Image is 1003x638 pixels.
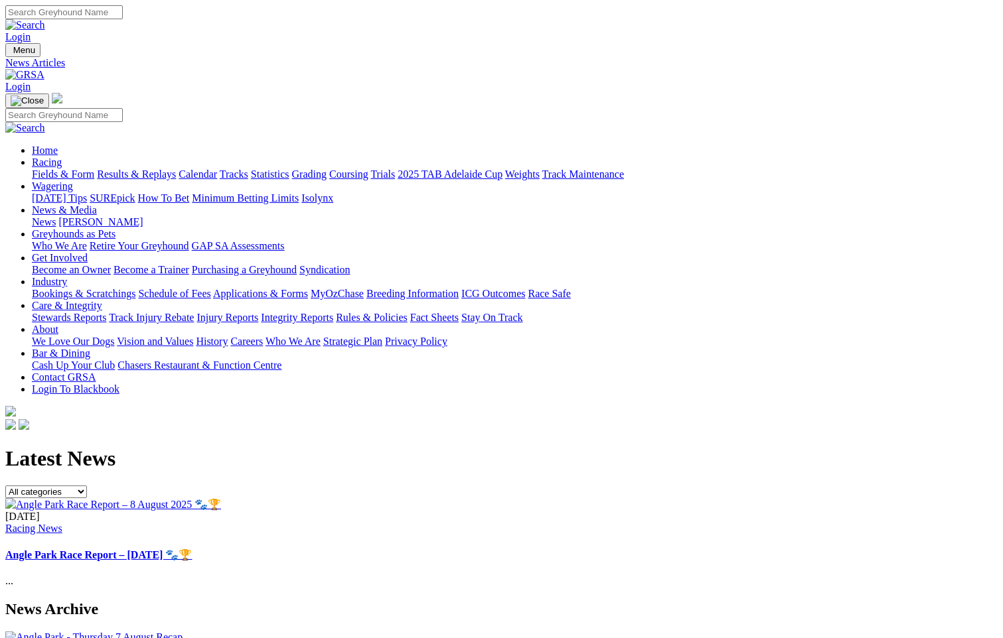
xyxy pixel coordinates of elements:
a: Stay On Track [461,312,522,323]
a: Fact Sheets [410,312,459,323]
img: Close [11,96,44,106]
a: Statistics [251,168,289,180]
a: Vision and Values [117,336,193,347]
a: Grading [292,168,327,180]
a: Industry [32,276,67,287]
div: Get Involved [32,264,998,276]
a: Become an Owner [32,264,111,275]
div: Care & Integrity [32,312,998,324]
a: Isolynx [301,192,333,204]
a: Strategic Plan [323,336,382,347]
a: Home [32,145,58,156]
a: Become a Trainer [114,264,189,275]
a: Angle Park Race Report – [DATE] 🐾🏆 [5,549,192,560]
img: twitter.svg [19,419,29,430]
a: MyOzChase [311,288,364,299]
div: Wagering [32,192,998,204]
a: GAP SA Assessments [192,240,285,251]
a: Rules & Policies [336,312,408,323]
a: History [196,336,228,347]
a: Bar & Dining [32,348,90,359]
input: Search [5,5,123,19]
a: Track Injury Rebate [109,312,194,323]
a: Results & Replays [97,168,176,180]
div: About [32,336,998,348]
a: Purchasing a Greyhound [192,264,297,275]
a: SUREpick [90,192,135,204]
a: Who We Are [32,240,87,251]
a: Wagering [32,180,73,192]
a: Login [5,81,31,92]
img: GRSA [5,69,44,81]
a: Privacy Policy [385,336,447,347]
a: ICG Outcomes [461,288,525,299]
a: Race Safe [528,288,570,299]
div: ... [5,511,998,588]
a: Careers [230,336,263,347]
a: Who We Are [266,336,321,347]
a: Greyhounds as Pets [32,228,116,239]
a: How To Bet [138,192,190,204]
a: Breeding Information [366,288,459,299]
h2: News Archive [5,600,998,618]
button: Toggle navigation [5,94,49,108]
a: Calendar [179,168,217,180]
a: Retire Your Greyhound [90,240,189,251]
div: News & Media [32,216,998,228]
div: Bar & Dining [32,359,998,371]
a: News Articles [5,57,998,69]
a: Get Involved [32,252,88,263]
a: 2025 TAB Adelaide Cup [398,168,502,180]
a: News & Media [32,204,97,216]
a: Contact GRSA [32,371,96,383]
a: Applications & Forms [213,288,308,299]
img: Search [5,19,45,31]
a: Trials [370,168,395,180]
div: Racing [32,168,998,180]
span: Menu [13,45,35,55]
div: Greyhounds as Pets [32,240,998,252]
a: [DATE] Tips [32,192,87,204]
a: Cash Up Your Club [32,359,115,371]
a: Fields & Form [32,168,94,180]
input: Search [5,108,123,122]
a: About [32,324,58,335]
img: Angle Park Race Report – 8 August 2025 🐾🏆 [5,498,221,511]
span: [DATE] [5,511,40,522]
div: Industry [32,288,998,300]
a: We Love Our Dogs [32,336,114,347]
a: Bookings & Scratchings [32,288,135,299]
a: Login [5,31,31,42]
a: Tracks [220,168,248,180]
a: Integrity Reports [261,312,333,323]
a: Login To Blackbook [32,383,119,395]
a: Chasers Restaurant & Function Centre [117,359,281,371]
img: Search [5,122,45,134]
a: Schedule of Fees [138,288,210,299]
a: Racing News [5,523,62,534]
a: Stewards Reports [32,312,106,323]
img: logo-grsa-white.png [52,93,62,103]
a: Injury Reports [196,312,258,323]
a: Racing [32,157,62,168]
a: Minimum Betting Limits [192,192,299,204]
a: Syndication [299,264,350,275]
a: [PERSON_NAME] [58,216,143,227]
a: Track Maintenance [542,168,624,180]
a: Coursing [329,168,368,180]
button: Toggle navigation [5,43,40,57]
a: Care & Integrity [32,300,102,311]
h1: Latest News [5,446,998,471]
a: Weights [505,168,540,180]
a: News [32,216,56,227]
img: facebook.svg [5,419,16,430]
img: logo-grsa-white.png [5,406,16,416]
